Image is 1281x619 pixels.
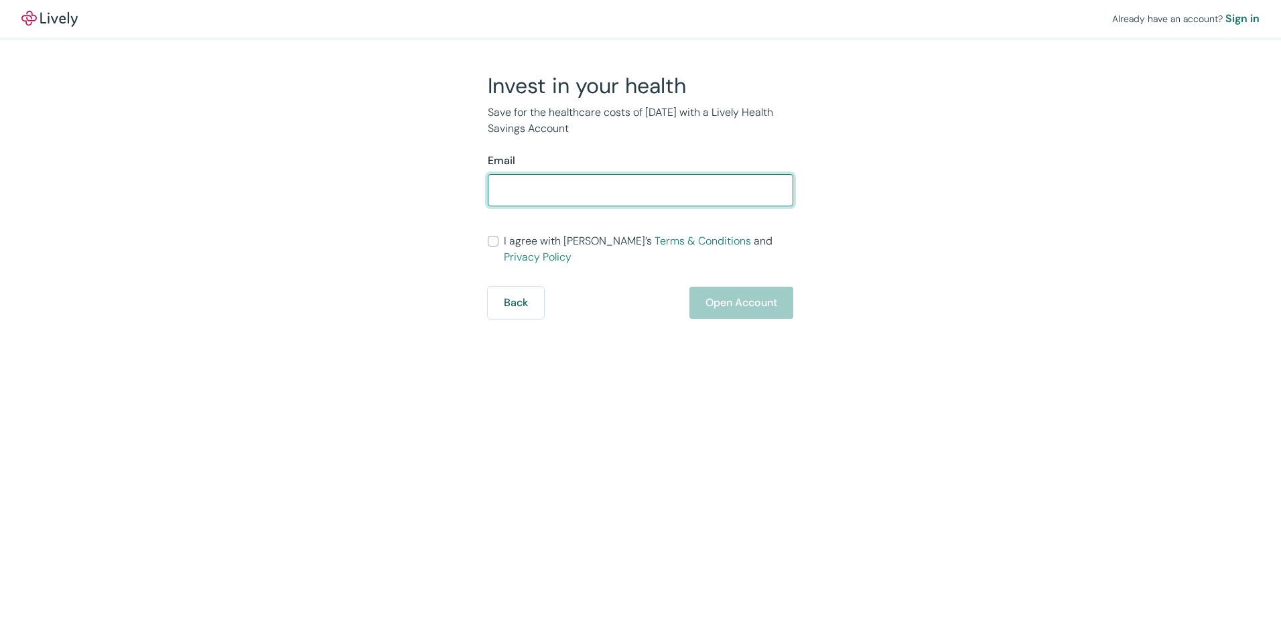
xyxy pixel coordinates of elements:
p: Save for the healthcare costs of [DATE] with a Lively Health Savings Account [488,105,793,137]
h2: Invest in your health [488,72,793,99]
button: Back [488,287,544,319]
div: Already have an account? [1112,11,1260,27]
a: Sign in [1225,11,1260,27]
a: LivelyLively [21,11,78,27]
label: Email [488,153,515,169]
a: Privacy Policy [504,250,571,264]
span: I agree with [PERSON_NAME]’s and [504,233,793,265]
a: Terms & Conditions [655,234,751,248]
img: Lively [21,11,78,27]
